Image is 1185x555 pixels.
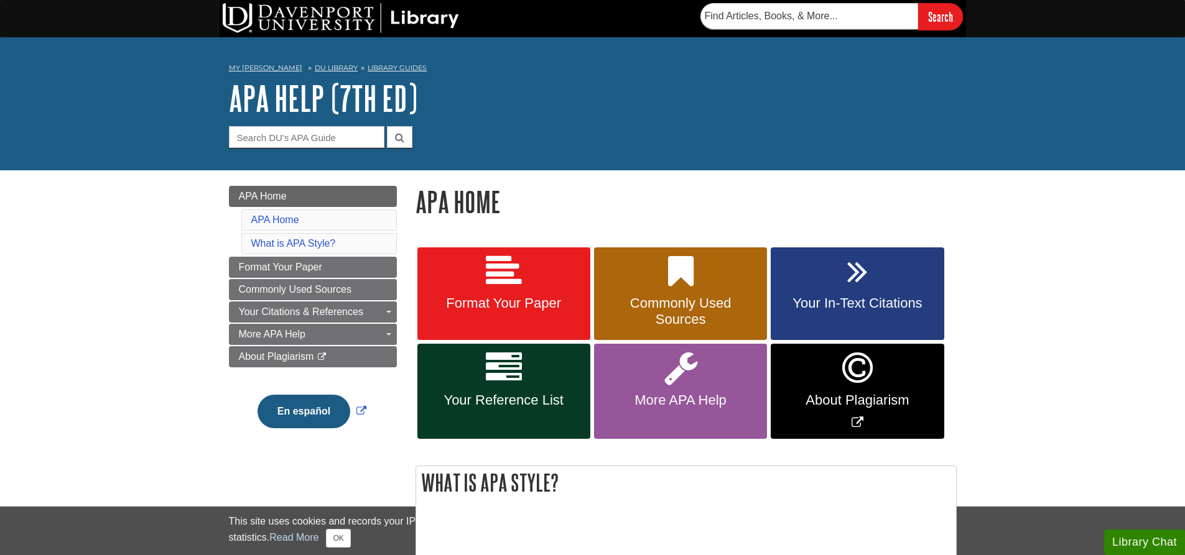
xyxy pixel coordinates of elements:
[780,295,934,311] span: Your In-Text Citations
[700,3,963,30] form: Searches DU Library's articles, books, and more
[603,392,758,408] span: More APA Help
[239,306,363,317] span: Your Citations & References
[229,60,957,80] nav: breadcrumb
[326,529,350,548] button: Close
[315,63,358,72] a: DU Library
[229,346,397,367] a: About Plagiarism
[229,279,397,300] a: Commonly Used Sources
[229,324,397,345] a: More APA Help
[229,186,397,449] div: Guide Page Menu
[594,247,767,341] a: Commonly Used Sources
[258,395,350,428] button: En español
[239,351,314,362] span: About Plagiarism
[918,3,963,30] input: Search
[416,466,956,499] h2: What is APA Style?
[239,284,351,295] span: Commonly Used Sources
[229,126,384,148] input: Search DU's APA Guide
[700,3,918,29] input: Find Articles, Books, & More...
[251,238,336,249] a: What is APA Style?
[368,63,427,72] a: Library Guides
[229,257,397,278] a: Format Your Paper
[417,247,590,341] a: Format Your Paper
[1104,530,1185,555] button: Library Chat
[427,392,581,408] span: Your Reference List
[416,186,957,218] h1: APA Home
[239,191,287,201] span: APA Home
[771,344,944,439] a: Link opens in new window
[594,344,767,439] a: More APA Help
[239,329,305,339] span: More APA Help
[229,63,302,73] a: My [PERSON_NAME]
[317,353,327,361] i: This link opens in a new window
[427,295,581,311] span: Format Your Paper
[780,392,934,408] span: About Plagiarism
[223,3,459,33] img: DU Library
[229,301,397,323] a: Your Citations & References
[229,79,417,117] a: APA Help (7th Ed)
[229,514,957,548] div: This site uses cookies and records your IP address for usage statistics. Additionally, we use Goo...
[269,532,318,543] a: Read More
[229,186,397,207] a: APA Home
[239,262,322,272] span: Format Your Paper
[771,247,944,341] a: Your In-Text Citations
[417,344,590,439] a: Your Reference List
[251,214,299,225] a: APA Home
[254,406,369,416] a: Link opens in new window
[603,295,758,328] span: Commonly Used Sources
